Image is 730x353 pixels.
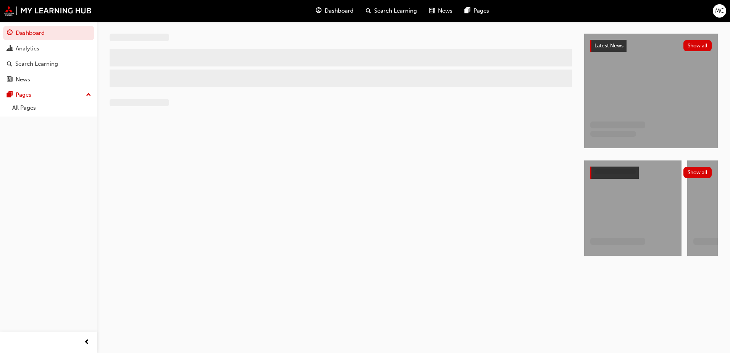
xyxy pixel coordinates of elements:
div: Search Learning [15,60,58,68]
span: Pages [473,6,489,15]
button: Pages [3,88,94,102]
button: DashboardAnalyticsSearch LearningNews [3,24,94,88]
span: pages-icon [465,6,470,16]
span: Latest News [594,42,623,49]
span: news-icon [429,6,435,16]
a: Search Learning [3,57,94,71]
span: guage-icon [316,6,321,16]
a: guage-iconDashboard [310,3,360,19]
a: pages-iconPages [459,3,495,19]
div: Analytics [16,44,39,53]
span: chart-icon [7,45,13,52]
a: All Pages [9,102,94,114]
a: Latest NewsShow all [590,40,712,52]
span: search-icon [366,6,371,16]
button: Show all [683,167,712,178]
span: search-icon [7,61,12,68]
a: news-iconNews [423,3,459,19]
span: Dashboard [325,6,354,15]
div: Pages [16,91,31,99]
a: News [3,73,94,87]
img: mmal [4,6,92,16]
span: News [438,6,452,15]
span: guage-icon [7,30,13,37]
a: search-iconSearch Learning [360,3,423,19]
button: MC [713,4,726,18]
a: Dashboard [3,26,94,40]
span: Search Learning [374,6,417,15]
span: up-icon [86,90,91,100]
span: pages-icon [7,92,13,99]
button: Show all [683,40,712,51]
span: prev-icon [84,338,90,347]
span: news-icon [7,76,13,83]
span: MC [715,6,724,15]
div: News [16,75,30,84]
a: Show all [590,167,712,179]
a: Analytics [3,42,94,56]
